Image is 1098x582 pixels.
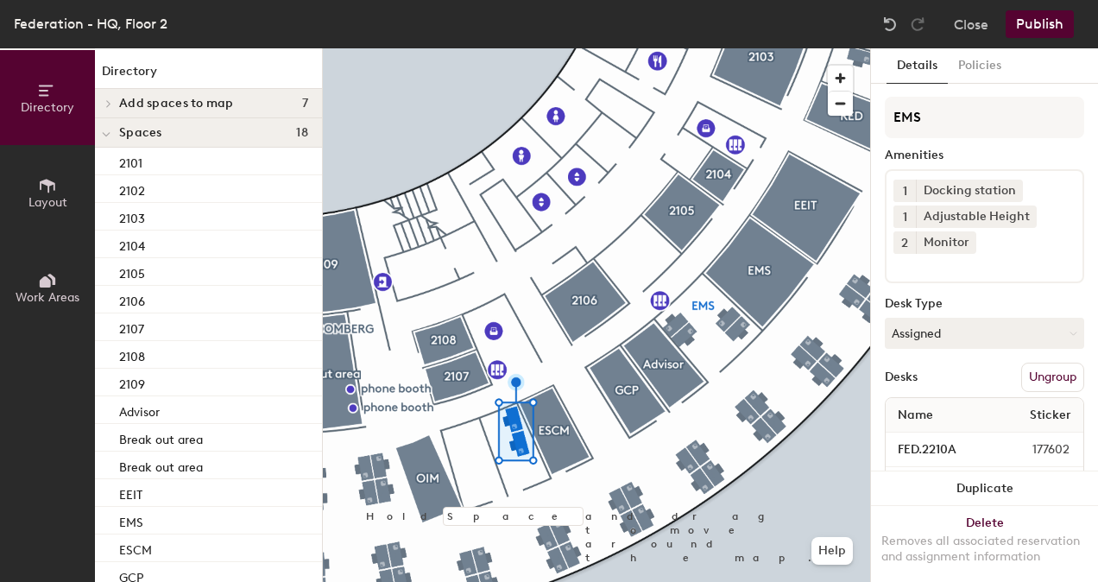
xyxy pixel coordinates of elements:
button: Ungroup [1021,363,1084,392]
p: 2101 [119,151,142,171]
img: Undo [881,16,899,33]
p: EMS [119,510,143,530]
span: 1 [903,182,907,200]
div: Adjustable Height [916,206,1037,228]
button: Help [811,537,853,565]
p: Advisor [119,400,160,420]
p: Break out area [119,455,203,475]
div: Desk Type [885,297,1084,311]
p: 2103 [119,206,145,226]
button: Publish [1006,10,1074,38]
button: DeleteRemoves all associated reservation and assignment information [871,506,1098,582]
button: Duplicate [871,471,1098,506]
span: Spaces [119,126,162,140]
p: 2109 [119,372,145,392]
span: 18 [296,126,308,140]
button: 2 [893,231,916,254]
p: 2106 [119,289,145,309]
button: 1 [893,206,916,228]
img: Redo [909,16,926,33]
div: Removes all associated reservation and assignment information [881,534,1088,565]
span: Work Areas [16,290,79,305]
span: Directory [21,100,74,115]
p: 2104 [119,234,145,254]
p: Break out area [119,427,203,447]
button: Assigned [885,318,1084,349]
button: Details [887,48,948,84]
div: Docking station [916,180,1023,202]
p: 2107 [119,317,144,337]
span: 177602 [991,440,1080,459]
button: Policies [948,48,1012,84]
p: 2108 [119,345,145,364]
span: Name [889,400,942,431]
div: Monitor [916,231,976,254]
button: 1 [893,180,916,202]
p: EEIT [119,483,142,503]
span: 7 [302,97,308,111]
input: Unnamed desk [889,438,991,462]
p: ESCM [119,538,152,558]
span: Add spaces to map [119,97,234,111]
h1: Directory [95,62,322,89]
span: 2 [901,234,908,252]
button: Close [954,10,988,38]
span: Layout [28,195,67,210]
p: 2105 [119,262,145,282]
div: Federation - HQ, Floor 2 [14,13,167,35]
span: Sticker [1021,400,1080,431]
span: 1 [903,208,907,226]
div: Amenities [885,149,1084,162]
div: Desks [885,370,918,384]
p: 2102 [119,179,145,199]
